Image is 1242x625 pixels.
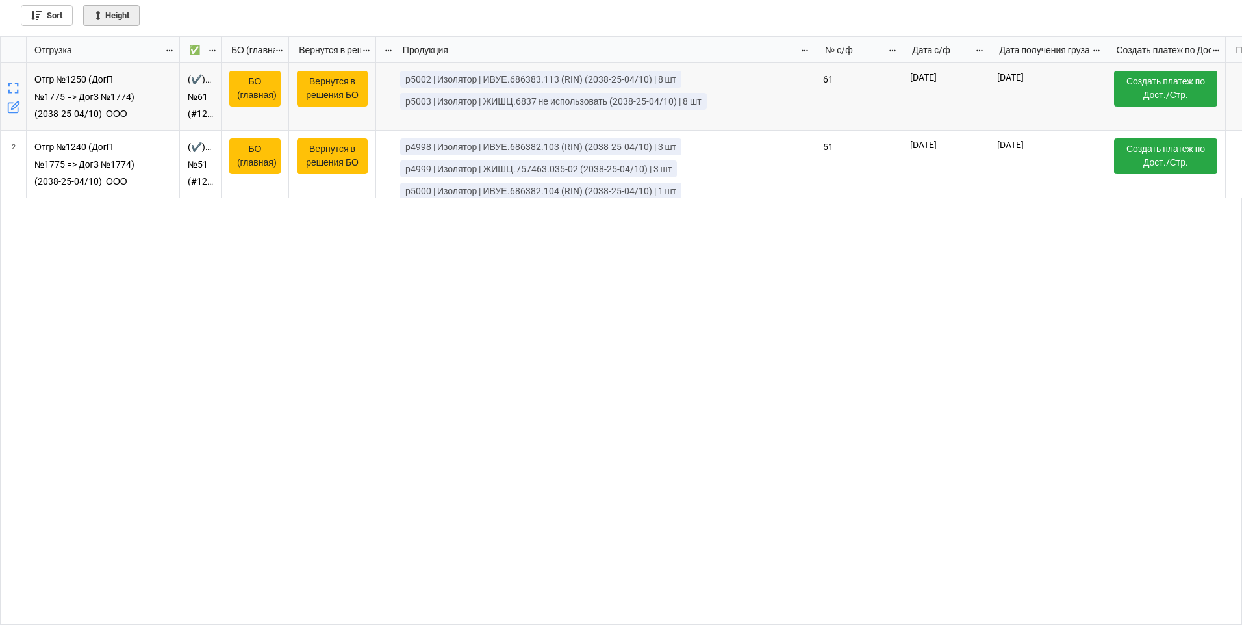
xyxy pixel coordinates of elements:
[1,37,180,63] div: grid
[1108,43,1211,57] div: Создать платеж по Доставке / Страховке (new)
[21,5,73,26] a: Sort
[297,71,368,107] a: Вернутся в решения БО
[229,138,281,174] a: БО (главная)
[291,43,362,57] div: Вернутся в решения БО
[997,71,1098,84] p: [DATE]
[1114,71,1217,107] a: Создать платеж по Дост./Стр.
[188,138,214,190] p: (✔️)Отгр №51 (#1240) от [DATE] (ДогП №491/143 (#1775) => ДогЗ №ПД-25-00032 / Заявка ПД-25-00032-З...
[405,185,676,198] p: p5000 | Изолятор | ИВУЕ.686382.104 (RIN) (2038-25-04/10) | 1 шт
[405,140,676,153] p: p4998 | Изолятор | ИВУЕ.686382.103 (RIN) (2038-25-04/10) | 3 шт
[83,5,140,26] a: Height
[823,138,894,156] p: 51
[395,43,800,57] div: Продукция
[997,138,1098,151] p: [DATE]
[991,43,1091,57] div: Дата получения груза
[823,71,894,88] p: 61
[405,95,702,108] p: p5003 | Изолятор | ЖИШЦ.6837 не использовать (2038-25-04/10) | 8 шт
[229,71,281,107] a: БО (главная)
[910,71,981,84] p: [DATE]
[405,73,676,86] p: p5002 | Изолятор | ИВУЕ.686383.113 (RIN) (2038-25-04/10) | 8 шт
[297,138,368,174] a: Вернутся в решения БО
[27,43,165,57] div: Отгрузка
[188,71,214,122] p: (✔️)Отгр №61 (#1250) от [DATE] (ДогП №491/143 (#1775) => ДогЗ №ПД-25-00032 / Заявка ПД-25-00032-З...
[376,43,384,57] div: !!!->ОШИБКИ<-!!!
[34,71,138,122] p: Отгр №1250 (ДогП №1775 => ДогЗ №1774) (2038-25-04/10) ООО «Изолятор-ВВ» => Электромагистраль
[181,43,208,57] div: ✅
[910,138,981,151] p: [DATE]
[904,43,975,57] div: Дата с/ф
[34,138,138,190] p: Отгр №1240 (ДогП №1775 => ДогЗ №1774) (2038-25-04/10) ООО «Изолятор-ВВ» => Электромагистраль
[1114,138,1217,174] a: Создать платеж по Дост./Стр.
[405,162,672,175] p: p4999 | Изолятор | ЖИШЦ.757463.035-02 (2038-25-04/10) | 3 шт
[12,131,16,198] span: 2
[817,43,888,57] div: № с/ф
[223,43,275,57] div: БО (главная)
